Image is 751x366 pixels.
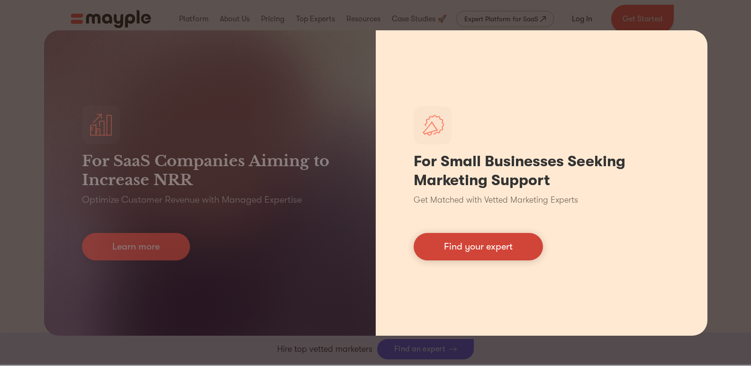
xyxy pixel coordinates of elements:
p: Get Matched with Vetted Marketing Experts [414,194,578,206]
h1: For Small Businesses Seeking Marketing Support [414,152,670,190]
a: Find your expert [414,233,543,260]
p: Optimize Customer Revenue with Managed Expertise [82,193,302,206]
a: Learn more [82,233,190,260]
h3: For SaaS Companies Aiming to Increase NRR [82,152,338,189]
